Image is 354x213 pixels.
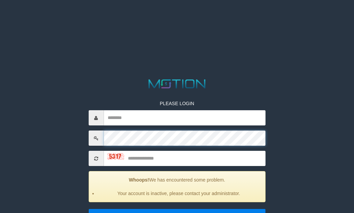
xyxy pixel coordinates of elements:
p: PLEASE LOGIN [88,100,266,107]
div: We has encountered some problem. [88,171,266,202]
img: captcha [107,153,124,160]
strong: Whoops! [129,177,149,183]
img: MOTION_logo.png [146,78,208,90]
li: Your account is inactive, please contact your administrator. [97,190,260,197]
